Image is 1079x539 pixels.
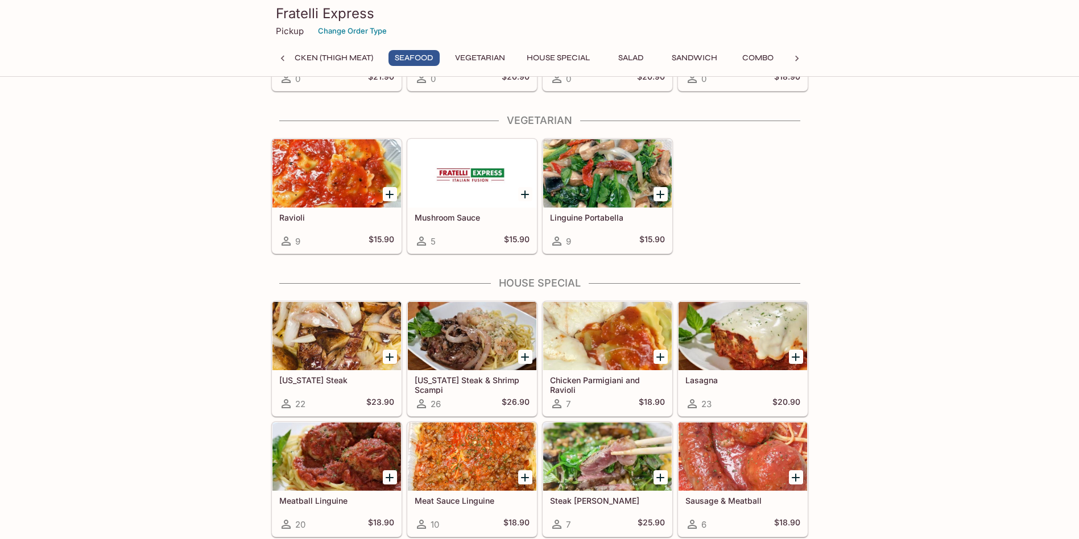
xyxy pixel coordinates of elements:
span: 7 [566,519,570,530]
h3: Fratelli Express [276,5,804,22]
h5: Steak [PERSON_NAME] [550,496,665,505]
div: Ravioli [272,139,401,208]
span: 9 [566,236,571,247]
button: Add Linguine Portabella [654,187,668,201]
button: Change Order Type [313,22,392,40]
div: Linguine Portabella [543,139,672,208]
h5: Sausage & Meatball [685,496,800,505]
a: [US_STATE] Steak & Shrimp Scampi26$26.90 [407,301,537,416]
a: Sausage & Meatball6$18.90 [678,422,808,537]
button: Add Steak Basilio [654,470,668,484]
h5: Meatball Linguine [279,496,394,505]
a: [US_STATE] Steak22$23.90 [272,301,402,416]
span: 23 [701,399,712,409]
p: Pickup [276,26,304,36]
button: Add Mushroom Sauce [518,187,532,201]
h5: Chicken Parmigiani and Ravioli [550,375,665,394]
button: Vegetarian [449,50,511,66]
div: New York Steak & Shrimp Scampi [408,302,536,370]
a: Mushroom Sauce5$15.90 [407,139,537,254]
h5: $18.90 [774,72,800,85]
button: Add New York Steak & Shrimp Scampi [518,350,532,364]
h5: $25.90 [638,517,665,531]
h5: $23.90 [366,397,394,411]
h5: $21.90 [368,72,394,85]
h5: $18.90 [368,517,394,531]
button: Add New York Steak [383,350,397,364]
span: 9 [295,236,300,247]
h5: $15.90 [639,234,665,248]
button: Add Meat Sauce Linguine [518,470,532,484]
a: Meatball Linguine20$18.90 [272,422,402,537]
h5: Lasagna [685,375,800,385]
button: Chicken (Thigh Meat) [274,50,379,66]
button: Add Chicken Parmigiani and Ravioli [654,350,668,364]
span: 5 [431,236,436,247]
span: 0 [701,73,706,84]
button: Salad [605,50,656,66]
a: Meat Sauce Linguine10$18.90 [407,422,537,537]
div: Chicken Parmigiani and Ravioli [543,302,672,370]
span: 0 [431,73,436,84]
a: Chicken Parmigiani and Ravioli7$18.90 [543,301,672,416]
h5: $20.90 [637,72,665,85]
span: 22 [295,399,305,409]
h5: $18.90 [503,517,530,531]
span: 10 [431,519,439,530]
h5: $26.90 [502,397,530,411]
h5: [US_STATE] Steak [279,375,394,385]
h4: House Special [271,277,808,289]
div: New York Steak [272,302,401,370]
span: 26 [431,399,441,409]
button: House Special [520,50,596,66]
h5: Meat Sauce Linguine [415,496,530,505]
button: Add Sausage & Meatball [789,470,803,484]
button: Combo [733,50,784,66]
span: 20 [295,519,305,530]
h5: $18.90 [774,517,800,531]
h5: $15.90 [369,234,394,248]
div: Sausage & Meatball [679,422,807,491]
h5: $18.90 [639,397,665,411]
a: Lasagna23$20.90 [678,301,808,416]
div: Meatball Linguine [272,422,401,491]
span: 6 [701,519,706,530]
span: 0 [566,73,571,84]
button: Add Lasagna [789,350,803,364]
a: Steak [PERSON_NAME]7$25.90 [543,422,672,537]
button: Add Ravioli [383,187,397,201]
h5: Mushroom Sauce [415,213,530,222]
h4: Vegetarian [271,114,808,127]
div: Mushroom Sauce [408,139,536,208]
a: Ravioli9$15.90 [272,139,402,254]
h5: Linguine Portabella [550,213,665,222]
div: Steak Basilio [543,422,672,491]
button: Add Meatball Linguine [383,470,397,484]
button: Sandwich [665,50,724,66]
h5: $20.90 [772,397,800,411]
span: 0 [295,73,300,84]
h5: $15.90 [504,234,530,248]
h5: Ravioli [279,213,394,222]
h5: $20.90 [502,72,530,85]
span: 7 [566,399,570,409]
a: Linguine Portabella9$15.90 [543,139,672,254]
button: Seafood [388,50,440,66]
div: Meat Sauce Linguine [408,422,536,491]
div: Lasagna [679,302,807,370]
h5: [US_STATE] Steak & Shrimp Scampi [415,375,530,394]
